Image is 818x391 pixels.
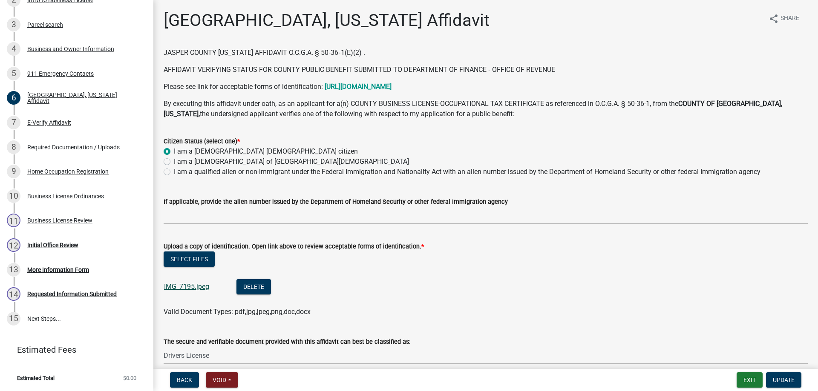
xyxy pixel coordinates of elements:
div: 5 [7,67,20,80]
div: Requested Information Submitted [27,291,117,297]
div: 8 [7,140,20,154]
span: Estimated Total [17,375,55,381]
p: By executing this affidavit under oath, as an applicant for a(n) COUNTY BUSINESS LICENSE-OCCUPATI... [164,99,808,119]
div: 7 [7,116,20,129]
label: Citizen Status (select one) [164,139,240,145]
div: 6 [7,91,20,105]
div: 15 [7,312,20,325]
label: If applicable, provide the alien number issued by the Department of Homeland Security or other fe... [164,199,508,205]
div: Parcel search [27,22,63,28]
a: Estimated Fees [7,341,140,358]
div: [GEOGRAPHIC_DATA], [US_STATE] Affidavit [27,92,140,104]
button: Back [170,372,199,388]
button: Update [766,372,801,388]
div: E-Verify Affidavit [27,120,71,126]
div: 12 [7,238,20,252]
div: 13 [7,263,20,277]
p: Please see link for acceptable forms of identification: [164,82,808,92]
button: shareShare [762,10,806,27]
div: 4 [7,42,20,56]
label: The secure and verifiable document provided with this affidavit can best be classified as: [164,339,410,345]
div: Required Documentation / Uploads [27,144,120,150]
button: Delete [236,279,271,294]
div: 911 Emergency Contacts [27,71,94,77]
a: [URL][DOMAIN_NAME] [325,83,392,91]
div: Business and Owner Information [27,46,114,52]
p: JASPER COUNTY [US_STATE] AFFIDAVIT O.C.G.A. § 50‐36‐1(E)(2) . [164,48,808,58]
div: 9 [7,165,20,178]
span: Void [213,377,226,383]
div: Business License Review [27,217,92,223]
div: Initial Office Review [27,242,78,248]
button: Select files [164,251,215,267]
div: Business License Ordinances [27,193,104,199]
span: Share [781,14,799,24]
i: share [769,14,779,24]
span: Update [773,377,795,383]
wm-modal-confirm: Delete Document [236,283,271,291]
div: More Information Form [27,267,89,273]
div: Home Occupation Registration [27,168,109,174]
span: $0.00 [123,375,136,381]
span: Valid Document Types: pdf,jpg,jpeg,png,doc,docx [164,308,311,316]
div: 14 [7,287,20,301]
label: I am a qualified alien or non-immigrant under the Federal Immigration and Nationality Act with an... [174,167,760,177]
div: 10 [7,189,20,203]
button: Exit [737,372,763,388]
label: Upload a copy of identification. Open link above to review acceptable forms of identification. [164,244,424,250]
label: I am a [DEMOGRAPHIC_DATA] [DEMOGRAPHIC_DATA] citizen [174,146,358,157]
label: I am a [DEMOGRAPHIC_DATA] of [GEOGRAPHIC_DATA][DEMOGRAPHIC_DATA] [174,157,409,167]
div: 3 [7,18,20,31]
div: 11 [7,214,20,227]
a: IMG_7195.jpeg [164,283,209,291]
button: Void [206,372,238,388]
p: AFFIDAVIT VERIFYING STATUS FOR COUNTY PUBLIC BENEFIT SUBMITTED TO DEPARTMENT OF FINANCE ‐ OFFICE ... [164,65,808,75]
span: Back [177,377,192,383]
h1: [GEOGRAPHIC_DATA], [US_STATE] Affidavit [164,10,490,31]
